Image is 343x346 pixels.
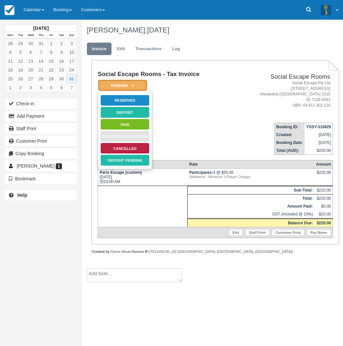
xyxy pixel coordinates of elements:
h2: Social Escape Rooms [235,73,330,80]
th: Sun [67,32,77,39]
a: 8 [46,48,56,57]
a: 13 [26,57,36,66]
a: Staff Print [245,229,269,236]
th: Created: [274,131,305,139]
strong: Created by: [91,250,111,254]
span: 1 [56,163,62,169]
button: Copy Booking [5,148,77,159]
a: Transactions [131,43,167,55]
a: 1 [46,39,56,48]
img: checkfront-main-nav-mini-logo.png [5,5,14,15]
th: Thu [36,32,46,39]
a: Deposit [100,107,150,118]
div: $220.00 [316,170,331,180]
td: $220.00 [314,186,333,194]
a: 17 [67,57,77,66]
a: 6 [26,48,36,57]
h1: Social Escape Rooms - Tax Invoice [98,71,232,78]
strong: $220.00 [317,221,331,225]
a: Log [167,43,185,55]
em: (Weekend - Minimum 3 Player Charge) [189,175,313,179]
a: 23 [56,66,67,74]
a: 25 [5,74,15,83]
th: Sub-Total: [188,186,314,194]
a: 5 [46,83,56,92]
a: 12 [15,57,26,66]
span: [PERSON_NAME] [17,163,54,169]
th: Sat [56,32,67,39]
a: Edit [229,229,243,236]
td: $0.00 [314,202,333,210]
button: Bookmark [5,173,77,184]
a: 30 [26,39,36,48]
a: Customer Print [5,136,77,146]
a: 31 [67,74,77,83]
td: [DATE] [305,139,333,147]
td: [DATE] [305,131,333,139]
td: [DATE] 10:00 AM [98,169,187,186]
a: 2 [15,83,26,92]
a: Cancelled [100,143,150,154]
button: Check-in [5,98,77,109]
a: 3 [67,39,77,48]
h1: [PERSON_NAME], [87,26,334,34]
a: 7 [36,48,46,57]
em: Pending [98,80,147,91]
a: 20 [26,66,36,74]
a: 28 [5,39,15,48]
strong: [DATE] [33,26,49,31]
a: 16 [56,57,67,66]
a: Paid [100,119,150,130]
td: 4 @ $55.00 [188,169,314,186]
th: Fri [46,32,56,39]
a: Deposit Pending [100,154,150,166]
th: Total (AUD): [274,147,305,155]
td: $20.00 [314,210,333,219]
a: 3 [26,83,36,92]
a: Staff Print [5,123,77,134]
strong: YSSY-310825 [306,125,331,129]
a: 30 [56,74,67,83]
th: Tue [15,32,26,39]
a: 4 [36,83,46,92]
a: 6 [56,83,67,92]
a: 9 [56,48,67,57]
td: GST (Included @ 10%) [188,210,314,219]
a: Edit [112,43,130,55]
span: [DATE] [147,26,169,34]
strong: Source IP: [132,250,150,254]
div: 0408 002 850 [98,122,232,132]
th: Wed [26,32,36,39]
th: Booking Date: [274,139,305,147]
a: Invoice [87,43,111,55]
th: Booking ID: [274,123,305,131]
a: 24 [67,66,77,74]
td: $220.00 [305,147,333,155]
th: Mon [5,32,15,39]
a: 19 [15,66,26,74]
strong: Paris Escape (custom) [100,170,142,175]
a: 29 [15,39,26,48]
a: 31 [36,39,46,48]
th: Total: [188,194,314,203]
a: 1 [5,83,15,92]
a: Customer Print [272,229,304,236]
a: 2 [56,39,67,48]
td: $220.00 [314,194,333,203]
b: Help [17,193,27,198]
a: Blocked for Custom [100,131,150,142]
a: 27 [26,74,36,83]
a: 11 [5,57,15,66]
button: Add Payment [5,111,77,121]
th: Amount Paid: [188,202,314,210]
th: Amount [314,160,333,169]
a: 22 [46,66,56,74]
th: Rate [188,160,314,169]
a: 29 [46,74,56,83]
a: 28 [36,74,46,83]
a: 26 [15,74,26,83]
a: 10 [67,48,77,57]
div: Game Master [TECHNICAL_ID] ([GEOGRAPHIC_DATA], [GEOGRAPHIC_DATA], [GEOGRAPHIC_DATA]) [91,249,339,254]
a: Pay Now [307,229,331,236]
a: 15 [46,57,56,66]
